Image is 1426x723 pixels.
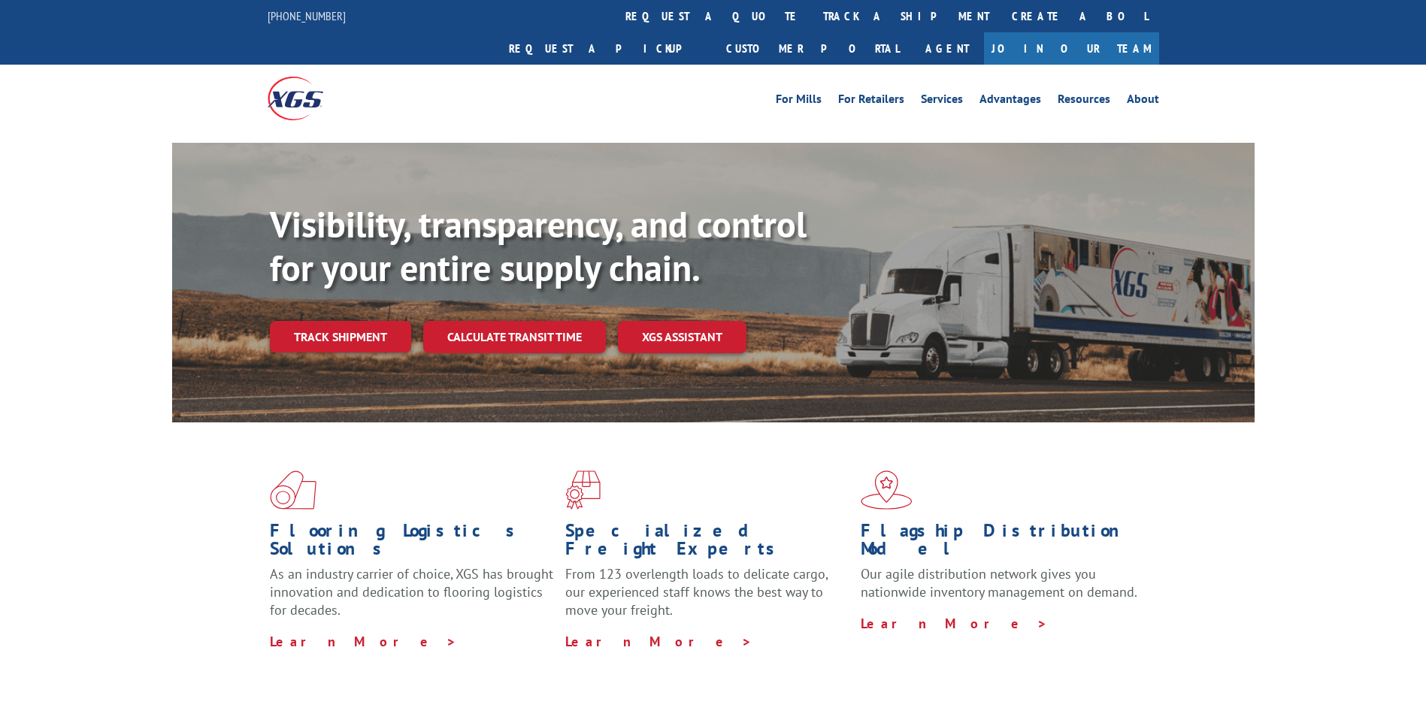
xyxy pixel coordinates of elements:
h1: Flooring Logistics Solutions [270,522,554,565]
a: XGS ASSISTANT [618,321,746,353]
a: Track shipment [270,321,411,352]
img: xgs-icon-flagship-distribution-model-red [861,470,913,510]
img: xgs-icon-total-supply-chain-intelligence-red [270,470,316,510]
img: xgs-icon-focused-on-flooring-red [565,470,601,510]
a: Resources [1058,93,1110,110]
a: For Retailers [838,93,904,110]
a: About [1127,93,1159,110]
p: From 123 overlength loads to delicate cargo, our experienced staff knows the best way to move you... [565,565,849,632]
a: [PHONE_NUMBER] [268,8,346,23]
span: Our agile distribution network gives you nationwide inventory management on demand. [861,565,1137,600]
span: As an industry carrier of choice, XGS has brought innovation and dedication to flooring logistics... [270,565,553,619]
b: Visibility, transparency, and control for your entire supply chain. [270,201,807,291]
a: Learn More > [861,615,1048,632]
a: Join Our Team [984,32,1159,65]
h1: Specialized Freight Experts [565,522,849,565]
a: Learn More > [270,633,457,650]
a: Agent [910,32,984,65]
a: Request a pickup [498,32,715,65]
a: Services [921,93,963,110]
a: Calculate transit time [423,321,606,353]
a: Customer Portal [715,32,910,65]
a: Learn More > [565,633,752,650]
h1: Flagship Distribution Model [861,522,1145,565]
a: For Mills [776,93,822,110]
a: Advantages [979,93,1041,110]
